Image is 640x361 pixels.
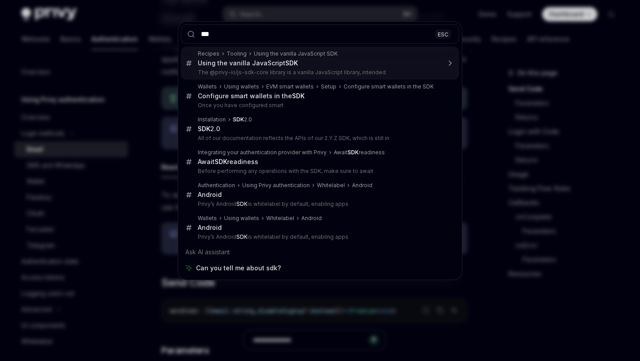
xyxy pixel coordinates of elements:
p: Privy’s Android is whitelabel by default, enabling apps [198,233,440,241]
div: EVM smart wallets [266,83,314,90]
div: Using wallets [224,215,259,222]
div: Configure smart wallets in the SDK [344,83,434,90]
div: Whitelabel [266,215,294,222]
div: Using the vanilla JavaScript SDK [254,50,338,57]
div: Whitelabel [317,182,345,189]
div: Authentication [198,182,235,189]
div: Android [352,182,372,189]
div: Using Privy authentication [242,182,310,189]
div: Await readiness [334,149,385,156]
b: SDK [215,158,227,165]
b: SDK [233,116,244,123]
div: Recipes [198,50,220,57]
div: ESC [435,29,451,39]
p: Before performing any operations with the SDK, make sure to await [198,168,440,175]
div: Using wallets [224,83,259,90]
b: SDK [236,233,248,240]
div: 2.0 [233,116,252,123]
div: Integrating your authentication provider with Privy [198,149,327,156]
div: Configure smart wallets in the [198,92,304,100]
div: Wallets [198,83,217,90]
b: SDK [285,59,298,67]
div: Installation [198,116,226,123]
div: Ask AI assistant [181,244,459,260]
p: Once you have configured smart [198,102,440,109]
b: SDK [236,201,248,207]
b: SDK [198,125,210,132]
div: Wallets [198,215,217,222]
div: Using the vanilla JavaScript [198,59,298,67]
div: 2.0 [198,125,220,133]
div: Tooling [227,50,247,57]
span: Can you tell me about sdk? [196,264,281,273]
b: SDK [348,149,359,156]
div: Android [301,215,322,222]
div: Setup [321,83,336,90]
div: Android [198,224,222,232]
p: All of our documentation reflects the APIs of our 2.Y.Z SDK, which is still in [198,135,440,142]
div: Android [198,191,222,199]
p: Privy’s Android is whitelabel by default, enabling apps [198,201,440,208]
p: The @privy-io/js-sdk-core library is a vanilla JavaScript library, intended [198,69,440,76]
b: SDK [292,92,304,100]
div: Await readiness [198,158,258,166]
